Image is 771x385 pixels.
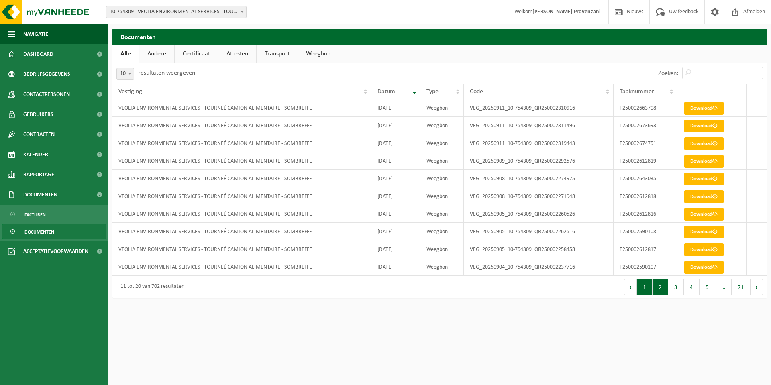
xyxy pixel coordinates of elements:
[420,205,464,223] td: Weegbon
[532,9,600,15] strong: [PERSON_NAME] Provenzani
[420,134,464,152] td: Weegbon
[112,187,371,205] td: VEOLIA ENVIRONMENTAL SERVICES - TOURNEÉ CAMION ALIMENTAIRE - SOMBREFFE
[668,279,684,295] button: 3
[620,88,654,95] span: Taaknummer
[684,208,724,221] a: Download
[684,102,724,115] a: Download
[684,120,724,132] a: Download
[653,279,668,295] button: 2
[420,170,464,187] td: Weegbon
[464,117,614,134] td: VEG_20250911_10-754309_QR250002311496
[23,165,54,185] span: Rapportage
[112,29,767,44] h2: Documenten
[464,152,614,170] td: VEG_20250909_10-754309_QR250002292576
[175,45,218,63] a: Certificaat
[700,279,715,295] button: 5
[426,88,439,95] span: Type
[614,152,677,170] td: T250002612819
[112,170,371,187] td: VEOLIA ENVIRONMENTAL SERVICES - TOURNEÉ CAMION ALIMENTAIRE - SOMBREFFE
[464,258,614,276] td: VEG_20250904_10-754309_QR250002237716
[106,6,246,18] span: 10-754309 - VEOLIA ENVIRONMENTAL SERVICES - TOURNEÉ CAMION ALIMENTAIRE - SOMBREFFE
[371,117,420,134] td: [DATE]
[257,45,298,63] a: Transport
[420,99,464,117] td: Weegbon
[470,88,483,95] span: Code
[371,187,420,205] td: [DATE]
[420,152,464,170] td: Weegbon
[23,64,70,84] span: Bedrijfsgegevens
[116,68,134,80] span: 10
[112,223,371,240] td: VEOLIA ENVIRONMENTAL SERVICES - TOURNEÉ CAMION ALIMENTAIRE - SOMBREFFE
[684,261,724,274] a: Download
[23,124,55,145] span: Contracten
[614,258,677,276] td: T250002590107
[464,170,614,187] td: VEG_20250908_10-754309_QR250002274975
[23,44,53,64] span: Dashboard
[23,145,48,165] span: Kalender
[112,152,371,170] td: VEOLIA ENVIRONMENTAL SERVICES - TOURNEÉ CAMION ALIMENTAIRE - SOMBREFFE
[298,45,339,63] a: Weegbon
[371,99,420,117] td: [DATE]
[614,99,677,117] td: T250002663708
[420,187,464,205] td: Weegbon
[23,24,48,44] span: Navigatie
[218,45,256,63] a: Attesten
[637,279,653,295] button: 1
[116,280,184,294] div: 11 tot 20 van 702 resultaten
[684,190,724,203] a: Download
[464,187,614,205] td: VEG_20250908_10-754309_QR250002271948
[118,88,142,95] span: Vestiging
[420,240,464,258] td: Weegbon
[684,137,724,150] a: Download
[23,185,57,205] span: Documenten
[684,243,724,256] a: Download
[614,205,677,223] td: T250002612816
[420,223,464,240] td: Weegbon
[715,279,732,295] span: …
[464,205,614,223] td: VEG_20250905_10-754309_QR250002260526
[371,134,420,152] td: [DATE]
[464,134,614,152] td: VEG_20250911_10-754309_QR250002319443
[23,84,70,104] span: Contactpersonen
[2,207,106,222] a: Facturen
[371,152,420,170] td: [DATE]
[139,45,174,63] a: Andere
[751,279,763,295] button: Next
[2,224,106,239] a: Documenten
[371,170,420,187] td: [DATE]
[371,258,420,276] td: [DATE]
[614,187,677,205] td: T250002612818
[112,205,371,223] td: VEOLIA ENVIRONMENTAL SERVICES - TOURNEÉ CAMION ALIMENTAIRE - SOMBREFFE
[112,117,371,134] td: VEOLIA ENVIRONMENTAL SERVICES - TOURNEÉ CAMION ALIMENTAIRE - SOMBREFFE
[117,68,134,79] span: 10
[112,99,371,117] td: VEOLIA ENVIRONMENTAL SERVICES - TOURNEÉ CAMION ALIMENTAIRE - SOMBREFFE
[420,258,464,276] td: Weegbon
[684,155,724,168] a: Download
[371,205,420,223] td: [DATE]
[614,170,677,187] td: T250002643035
[112,240,371,258] td: VEOLIA ENVIRONMENTAL SERVICES - TOURNEÉ CAMION ALIMENTAIRE - SOMBREFFE
[464,99,614,117] td: VEG_20250911_10-754309_QR250002310916
[684,173,724,185] a: Download
[112,45,139,63] a: Alle
[614,117,677,134] td: T250002673693
[732,279,751,295] button: 71
[614,240,677,258] td: T250002612817
[112,258,371,276] td: VEOLIA ENVIRONMENTAL SERVICES - TOURNEÉ CAMION ALIMENTAIRE - SOMBREFFE
[23,241,88,261] span: Acceptatievoorwaarden
[420,117,464,134] td: Weegbon
[684,226,724,238] a: Download
[371,223,420,240] td: [DATE]
[614,134,677,152] td: T250002674751
[371,240,420,258] td: [DATE]
[138,70,195,76] label: resultaten weergeven
[112,134,371,152] td: VEOLIA ENVIRONMENTAL SERVICES - TOURNEÉ CAMION ALIMENTAIRE - SOMBREFFE
[24,207,46,222] span: Facturen
[684,279,700,295] button: 4
[658,70,678,77] label: Zoeken:
[614,223,677,240] td: T250002590108
[377,88,395,95] span: Datum
[464,240,614,258] td: VEG_20250905_10-754309_QR250002258458
[624,279,637,295] button: Previous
